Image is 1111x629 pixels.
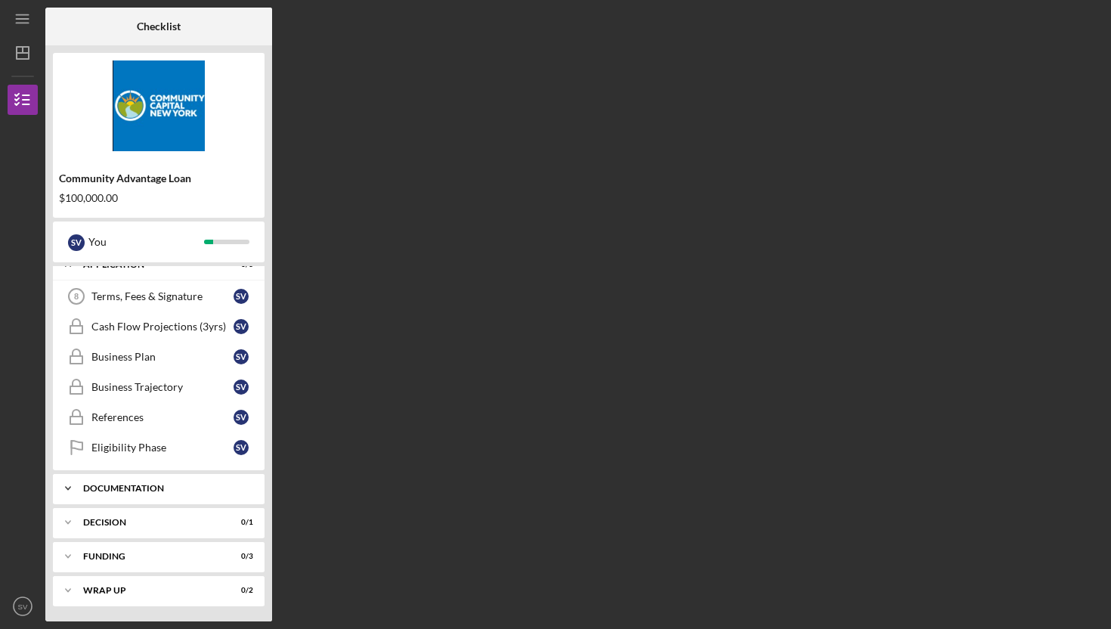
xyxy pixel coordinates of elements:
[60,281,257,311] a: 8Terms, Fees & SignatureSV
[226,552,253,561] div: 0 / 3
[59,192,258,204] div: $100,000.00
[234,319,249,334] div: S V
[53,60,265,151] img: Product logo
[91,290,234,302] div: Terms, Fees & Signature
[226,518,253,527] div: 0 / 1
[59,172,258,184] div: Community Advantage Loan
[234,380,249,395] div: S V
[234,440,249,455] div: S V
[60,342,257,372] a: Business PlanSV
[83,484,246,493] div: Documentation
[18,603,28,611] text: SV
[83,586,215,595] div: Wrap up
[91,351,234,363] div: Business Plan
[91,321,234,333] div: Cash Flow Projections (3yrs)
[8,591,38,621] button: SV
[68,234,85,251] div: S V
[234,289,249,304] div: S V
[60,372,257,402] a: Business TrajectorySV
[83,552,215,561] div: Funding
[234,410,249,425] div: S V
[234,349,249,364] div: S V
[91,381,234,393] div: Business Trajectory
[83,518,215,527] div: Decision
[60,432,257,463] a: Eligibility PhaseSV
[137,20,181,33] b: Checklist
[74,292,79,301] tspan: 8
[60,402,257,432] a: ReferencesSV
[91,411,234,423] div: References
[88,229,204,255] div: You
[60,311,257,342] a: Cash Flow Projections (3yrs)SV
[226,586,253,595] div: 0 / 2
[91,442,234,454] div: Eligibility Phase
